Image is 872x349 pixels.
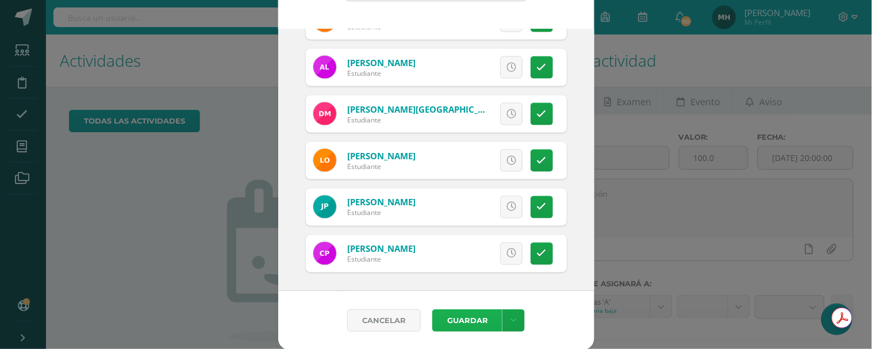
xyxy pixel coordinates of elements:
div: Estudiante [347,208,416,218]
a: [PERSON_NAME] [347,197,416,208]
span: Excusa [445,150,477,171]
div: Estudiante [347,115,485,125]
img: 55a0658cd18545b4d898eb8b1f42289c.png [313,195,336,218]
a: [PERSON_NAME][GEOGRAPHIC_DATA] [347,103,504,115]
span: Excusa [445,57,477,78]
a: Cancelar [347,309,421,332]
img: 41856785e2fe01c4589515f43177f941.png [313,149,336,172]
a: [PERSON_NAME] [347,150,416,162]
span: Excusa [445,243,477,264]
span: Excusa [445,103,477,125]
img: f2d5ffe6729bd319d5e72b7f429086a5.png [313,242,336,265]
a: [PERSON_NAME] [347,243,416,255]
img: b9985cfec05d48cc4664c720a9c50cf7.png [313,56,336,79]
div: Estudiante [347,255,416,264]
a: [PERSON_NAME] [347,57,416,68]
img: 5efeafe2740f37bf7f7cda05a24a5b4c.png [313,102,336,125]
button: Guardar [432,309,502,332]
div: Estudiante [347,68,416,78]
span: Excusa [445,197,477,218]
div: Estudiante [347,162,416,171]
